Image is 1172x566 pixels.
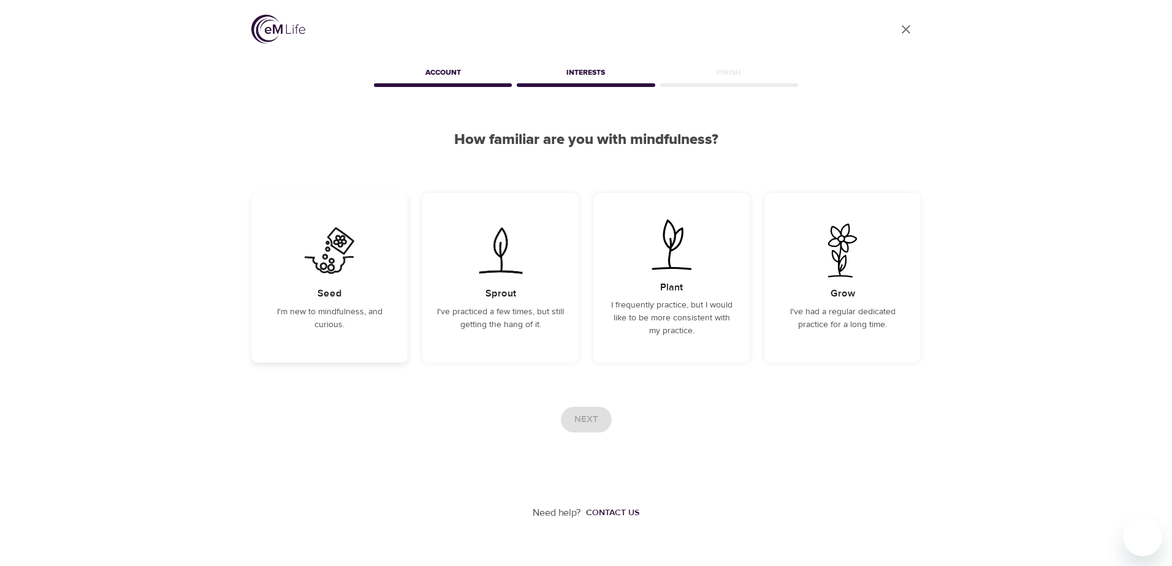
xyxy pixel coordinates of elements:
[586,507,639,519] div: Contact us
[660,281,683,294] h5: Plant
[251,15,305,43] img: logo
[779,306,906,331] p: I've had a regular dedicated practice for a long time.
[251,131,921,149] h2: How familiar are you with mindfulness?
[437,306,564,331] p: I've practiced a few times, but still getting the hang of it.
[533,506,581,520] p: Need help?
[422,193,579,363] div: I've practiced a few times, but still getting the hang of it.SproutI've practiced a few times, bu...
[641,217,702,271] img: I frequently practice, but I would like to be more consistent with my practice.
[593,193,750,363] div: I frequently practice, but I would like to be more consistent with my practice.PlantI frequently ...
[1123,517,1162,556] iframe: Button to launch messaging window
[608,299,735,338] p: I frequently practice, but I would like to be more consistent with my practice.
[581,507,639,519] a: Contact us
[470,224,531,277] img: I've practiced a few times, but still getting the hang of it.
[266,306,393,331] p: I'm new to mindfulness, and curious.
[485,287,516,300] h5: Sprout
[891,15,921,44] a: close
[812,224,873,277] img: I've had a regular dedicated practice for a long time.
[764,193,921,363] div: I've had a regular dedicated practice for a long time.GrowI've had a regular dedicated practice f...
[318,287,342,300] h5: Seed
[299,224,360,277] img: I'm new to mindfulness, and curious.
[831,287,855,300] h5: Grow
[251,193,408,363] div: I'm new to mindfulness, and curious.SeedI'm new to mindfulness, and curious.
